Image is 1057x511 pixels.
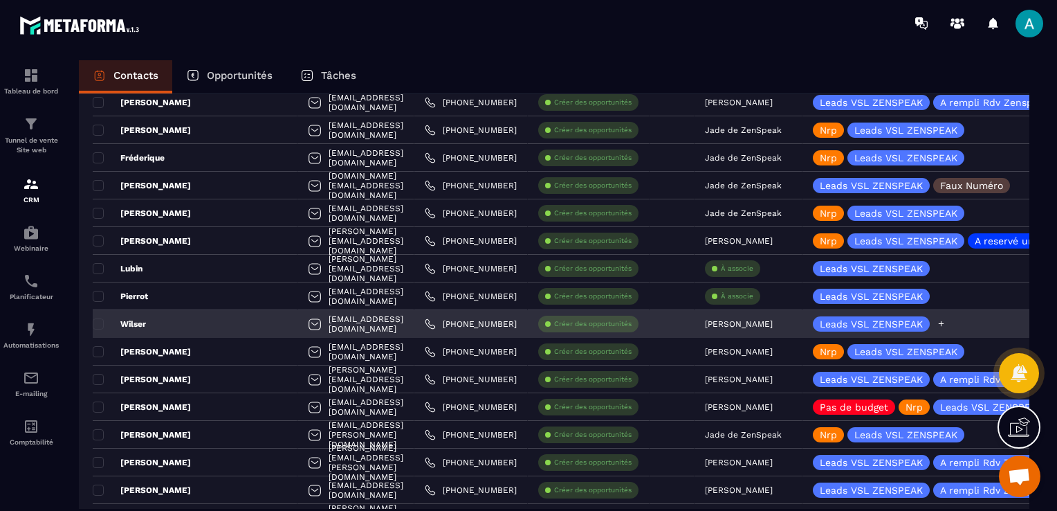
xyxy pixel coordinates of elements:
[23,224,39,241] img: automations
[705,375,773,384] p: [PERSON_NAME]
[425,208,517,219] a: [PHONE_NUMBER]
[3,87,59,95] p: Tableau de bord
[906,402,923,412] p: Nrp
[3,311,59,359] a: automationsautomationsAutomatisations
[554,292,632,301] p: Créer des opportunités
[93,429,191,440] p: [PERSON_NAME]
[854,153,957,163] p: Leads VSL ZENSPEAK
[705,153,782,163] p: Jade de ZenSpeak
[554,402,632,412] p: Créer des opportunités
[425,319,517,330] a: [PHONE_NUMBER]
[19,12,144,38] img: logo
[705,319,773,329] p: [PERSON_NAME]
[820,153,837,163] p: Nrp
[3,196,59,204] p: CRM
[93,485,191,496] p: [PERSON_NAME]
[425,291,517,302] a: [PHONE_NUMBER]
[820,375,923,384] p: Leads VSL ZENSPEAK
[820,402,888,412] p: Pas de budget
[854,125,957,135] p: Leads VSL ZENSPEAK
[23,176,39,192] img: formation
[999,456,1040,497] div: Ouvrir le chat
[93,319,146,330] p: Wilser
[425,180,517,191] a: [PHONE_NUMBER]
[93,291,148,302] p: Pierrot
[93,374,191,385] p: [PERSON_NAME]
[3,359,59,408] a: emailemailE-mailing
[820,98,923,107] p: Leads VSL ZENSPEAK
[3,105,59,165] a: formationformationTunnel de vente Site web
[79,60,172,93] a: Contacts
[820,236,837,246] p: Nrp
[554,430,632,440] p: Créer des opportunités
[705,430,782,440] p: Jade de ZenSpeak
[705,402,773,412] p: [PERSON_NAME]
[425,374,517,385] a: [PHONE_NUMBER]
[425,346,517,357] a: [PHONE_NUMBER]
[705,236,773,246] p: [PERSON_NAME]
[425,263,517,274] a: [PHONE_NUMBER]
[93,457,191,468] p: [PERSON_NAME]
[23,67,39,84] img: formation
[23,418,39,435] img: accountant
[93,402,191,413] p: [PERSON_NAME]
[940,98,1049,107] p: A rempli Rdv Zenspeak
[820,485,923,495] p: Leads VSL ZENSPEAK
[3,244,59,252] p: Webinaire
[820,430,837,440] p: Nrp
[93,263,143,274] p: Lubin
[93,346,191,357] p: [PERSON_NAME]
[425,97,517,108] a: [PHONE_NUMBER]
[172,60,286,93] a: Opportunités
[820,181,923,190] p: Leads VSL ZENSPEAK
[23,273,39,289] img: scheduler
[705,125,782,135] p: Jade de ZenSpeak
[554,347,632,357] p: Créer des opportunités
[554,375,632,384] p: Créer des opportunités
[3,438,59,446] p: Comptabilité
[705,485,773,495] p: [PERSON_NAME]
[820,347,837,357] p: Nrp
[425,485,517,496] a: [PHONE_NUMBER]
[854,236,957,246] p: Leads VSL ZENSPEAK
[3,262,59,311] a: schedulerschedulerPlanificateur
[286,60,370,93] a: Tâches
[425,429,517,440] a: [PHONE_NUMBER]
[3,293,59,301] p: Planificateur
[554,208,632,218] p: Créer des opportunités
[854,347,957,357] p: Leads VSL ZENSPEAK
[820,292,923,301] p: Leads VSL ZENSPEAK
[940,458,1049,467] p: A rempli Rdv Zenspeak
[940,375,1049,384] p: A rempli Rdv Zenspeak
[705,181,782,190] p: Jade de ZenSpeak
[321,69,356,82] p: Tâches
[425,235,517,246] a: [PHONE_NUMBER]
[554,125,632,135] p: Créer des opportunités
[3,57,59,105] a: formationformationTableau de bord
[93,235,191,246] p: [PERSON_NAME]
[554,458,632,467] p: Créer des opportunités
[93,208,191,219] p: [PERSON_NAME]
[93,125,191,136] p: [PERSON_NAME]
[93,180,191,191] p: [PERSON_NAME]
[854,430,957,440] p: Leads VSL ZENSPEAK
[854,208,957,218] p: Leads VSL ZENSPEAK
[3,165,59,214] a: formationformationCRM
[554,236,632,246] p: Créer des opportunités
[554,98,632,107] p: Créer des opportunités
[820,125,837,135] p: Nrp
[940,402,1043,412] p: Leads VSL ZENSPEAK
[554,485,632,495] p: Créer des opportunités
[425,457,517,468] a: [PHONE_NUMBER]
[820,458,923,467] p: Leads VSL ZENSPEAK
[207,69,273,82] p: Opportunités
[820,319,923,329] p: Leads VSL ZENSPEAK
[3,341,59,349] p: Automatisations
[705,347,773,357] p: [PERSON_NAME]
[23,370,39,386] img: email
[554,319,632,329] p: Créer des opportunités
[721,292,753,301] p: À associe
[820,264,923,274] p: Leads VSL ZENSPEAK
[554,153,632,163] p: Créer des opportunités
[425,125,517,136] a: [PHONE_NUMBER]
